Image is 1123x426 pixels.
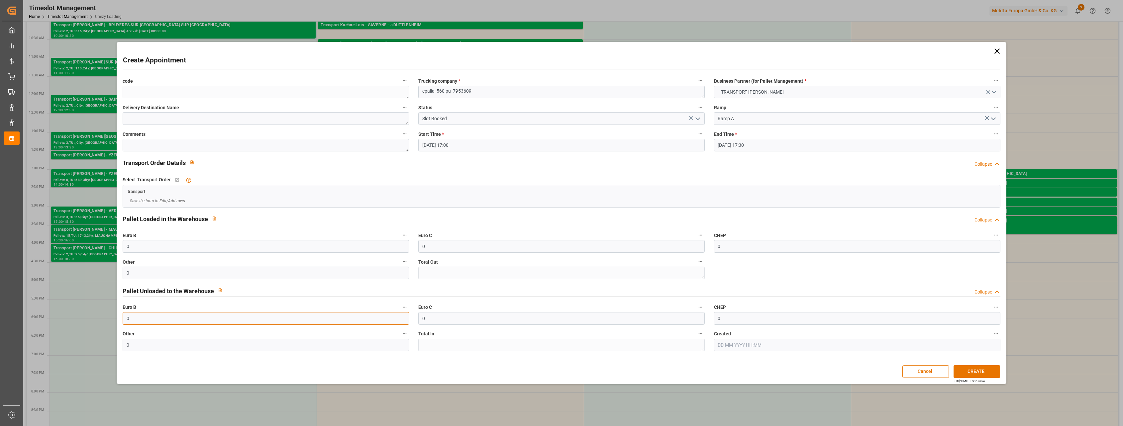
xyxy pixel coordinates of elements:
[714,232,726,239] span: CHEP
[696,257,705,266] button: Total Out
[400,303,409,311] button: Euro B
[418,78,460,85] span: Trucking company
[992,231,1000,239] button: CHEP
[208,212,221,225] button: View description
[214,284,227,297] button: View description
[714,339,1000,351] input: DD-MM-YYYY HH:MM
[123,78,133,85] span: code
[400,329,409,338] button: Other
[418,259,438,266] span: Total Out
[123,176,171,183] span: Select Transport Order
[400,103,409,112] button: Delivery Destination Name
[400,76,409,85] button: code
[992,329,1000,338] button: Created
[974,161,992,168] div: Collapse
[696,329,705,338] button: Total In
[955,379,985,383] div: Ctrl/CMD + S to save
[418,139,705,151] input: DD-MM-YYYY HH:MM
[988,114,998,124] button: open menu
[123,259,135,266] span: Other
[123,214,208,223] h2: Pallet Loaded in the Warehouse
[123,330,135,337] span: Other
[418,232,432,239] span: Euro C
[123,304,136,311] span: Euro B
[692,114,702,124] button: open menu
[123,232,136,239] span: Euro B
[954,365,1000,378] button: CREATE
[418,131,444,138] span: Start Time
[418,86,705,98] textarea: epalia 560 pu 7953609
[418,330,434,337] span: Total In
[418,304,432,311] span: Euro C
[696,231,705,239] button: Euro C
[714,86,1000,98] button: open menu
[696,76,705,85] button: Trucking company *
[400,231,409,239] button: Euro B
[992,129,1000,138] button: End Time *
[123,104,179,111] span: Delivery Destination Name
[714,104,726,111] span: Ramp
[718,89,787,96] span: TRANSPORT [PERSON_NAME]
[400,257,409,266] button: Other
[992,76,1000,85] button: Business Partner (for Pallet Management) *
[123,287,214,296] h2: Pallet Unloaded to the Warehouse
[714,131,737,138] span: End Time
[123,55,186,66] h2: Create Appointment
[128,188,145,194] a: transport
[714,112,1000,125] input: Type to search/select
[714,304,726,311] span: CHEP
[974,289,992,296] div: Collapse
[418,104,432,111] span: Status
[714,330,731,337] span: Created
[400,129,409,138] button: Comments
[696,103,705,112] button: Status
[714,139,1000,151] input: DD-MM-YYYY HH:MM
[186,156,198,169] button: View description
[130,198,185,204] span: Save the form to Edit/Add rows
[696,303,705,311] button: Euro C
[418,112,705,125] input: Type to search/select
[123,131,146,138] span: Comments
[992,103,1000,112] button: Ramp
[974,216,992,223] div: Collapse
[123,158,186,167] h2: Transport Order Details
[902,365,949,378] button: Cancel
[128,189,145,194] span: transport
[992,303,1000,311] button: CHEP
[714,78,806,85] span: Business Partner (for Pallet Management)
[696,129,705,138] button: Start Time *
